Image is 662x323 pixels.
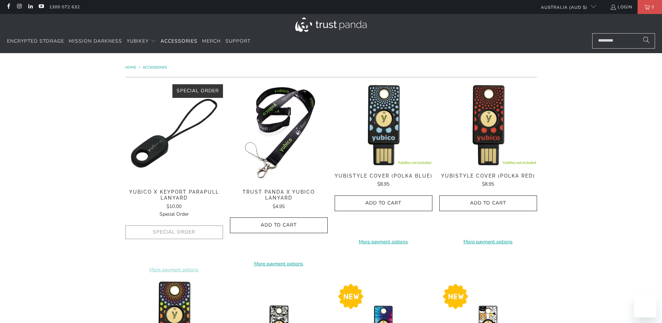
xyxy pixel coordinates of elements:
span: / [139,65,140,70]
span: $8.95 [377,181,389,187]
button: Add to Cart [230,217,328,233]
a: Support [225,33,251,50]
span: Add to Cart [447,200,530,206]
span: $10.00 [166,203,181,210]
a: More payment options [335,238,432,246]
a: YubiStyle Cover (Polka Red) $8.95 [439,173,537,188]
iframe: Button to launch messaging window [634,295,656,317]
a: Encrypted Storage [7,33,64,50]
span: Yubico x Keyport Parapull Lanyard [125,189,223,201]
a: More payment options [230,260,328,268]
input: Search... [592,33,655,49]
span: Special Order [177,87,219,94]
a: YubiStyle Cover (Polka Blue) $8.95 [335,173,432,188]
a: Trust Panda x Yubico Lanyard $4.95 [230,189,328,210]
span: Encrypted Storage [7,38,64,44]
a: More payment options [439,238,537,246]
span: Support [225,38,251,44]
span: YubiKey [127,38,149,44]
img: YubiStyle Cover (Polka Blue) - Trust Panda [335,84,432,166]
a: Trust Panda Australia on YouTube [38,4,44,10]
button: Search [638,33,655,49]
a: Yubico x Keyport Parapull Lanyard - Trust Panda Yubico x Keyport Parapull Lanyard - Trust Panda [125,84,223,182]
button: Add to Cart [439,195,537,211]
a: Mission Darkness [69,33,122,50]
span: Home [125,65,136,70]
img: YubiStyle Cover (Polka Red) - Trust Panda [439,84,537,166]
nav: Translation missing: en.navigation.header.main_nav [7,33,251,50]
span: Add to Cart [237,222,320,228]
a: Accessories [143,65,167,70]
span: YubiStyle Cover (Polka Red) [439,173,537,179]
a: Merch [202,33,221,50]
summary: YubiKey [127,33,156,50]
a: Yubico x Keyport Parapull Lanyard $10.00Special Order [125,189,223,218]
span: Special Order [159,211,189,217]
a: Trust Panda Australia on Instagram [16,4,22,10]
img: Trust Panda Australia [295,17,367,32]
a: 1300 072 632 [49,3,80,11]
span: Accessories [161,38,198,44]
span: Trust Panda x Yubico Lanyard [230,189,328,201]
a: Trust Panda Australia on Facebook [5,4,11,10]
span: $8.95 [482,181,494,187]
a: Login [610,3,632,11]
span: $4.95 [273,203,285,210]
img: Trust Panda Yubico Lanyard - Trust Panda [230,84,328,182]
a: Accessories [161,33,198,50]
img: Yubico x Keyport Parapull Lanyard - Trust Panda [125,84,223,182]
span: Add to Cart [342,200,425,206]
a: Trust Panda Australia on LinkedIn [27,4,33,10]
span: Mission Darkness [69,38,122,44]
span: YubiStyle Cover (Polka Blue) [335,173,432,179]
a: Home [125,65,137,70]
button: Add to Cart [335,195,432,211]
span: Merch [202,38,221,44]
